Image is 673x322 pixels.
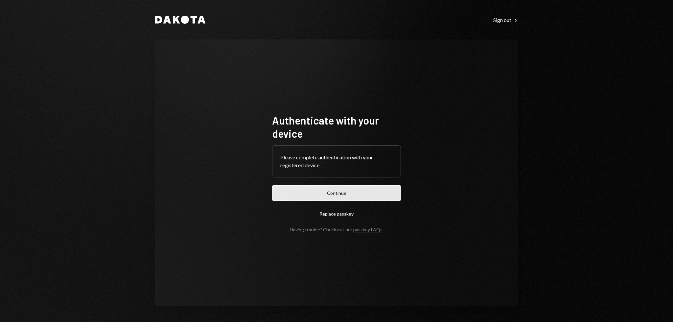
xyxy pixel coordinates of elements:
[272,114,401,140] h1: Authenticate with your device
[493,16,518,23] a: Sign out
[353,227,383,233] a: passkey FAQs
[493,17,518,23] div: Sign out
[280,153,393,169] div: Please complete authentication with your registered device.
[290,227,383,232] div: Having trouble? Check out our .
[272,185,401,201] button: Continue
[272,206,401,221] button: Replace passkey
